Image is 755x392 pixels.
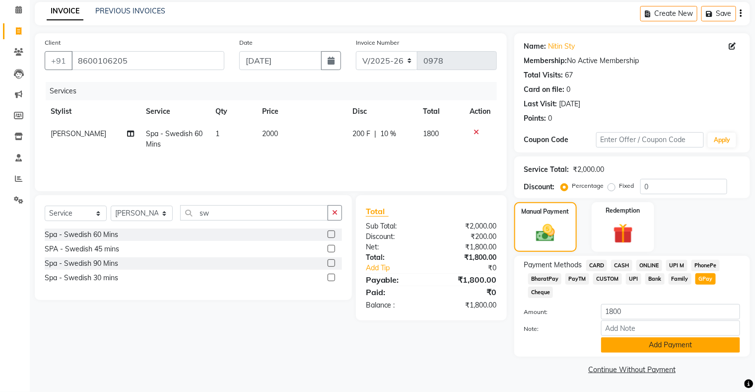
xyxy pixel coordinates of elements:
[356,38,399,47] label: Invoice Number
[524,135,596,145] div: Coupon Code
[431,232,504,242] div: ₹200.00
[640,6,697,21] button: Create New
[596,132,704,148] input: Enter Offer / Coupon Code
[47,2,83,20] a: INVOICE
[601,337,740,353] button: Add Payment
[45,244,119,254] div: SPA - Swedish 45 mins
[572,181,604,190] label: Percentage
[45,51,72,70] button: +91
[601,320,740,336] input: Add Note
[358,274,431,286] div: Payable:
[611,260,632,271] span: CASH
[358,221,431,232] div: Sub Total:
[636,260,662,271] span: ONLINE
[524,70,563,80] div: Total Visits:
[45,258,118,269] div: Spa - Swedish 90 Mins
[45,100,140,123] th: Stylist
[256,100,346,123] th: Price
[46,82,504,100] div: Services
[431,286,504,298] div: ₹0
[645,273,665,285] span: Bank
[140,100,209,123] th: Service
[431,252,504,263] div: ₹1,800.00
[567,84,571,95] div: 0
[358,252,431,263] div: Total:
[528,273,562,285] span: BharatPay
[71,51,224,70] input: Search by Name/Mobile/Email/Code
[573,164,605,175] div: ₹2,000.00
[146,129,203,149] span: Spa - Swedish 60 Mins
[431,274,504,286] div: ₹1,800.00
[431,221,504,232] div: ₹2,000.00
[517,324,594,333] label: Note:
[358,242,431,252] div: Net:
[607,221,639,246] img: _gift.svg
[443,263,504,273] div: ₹0
[262,129,278,138] span: 2000
[530,222,561,244] img: _cash.svg
[423,129,439,138] span: 1800
[464,100,497,123] th: Action
[346,100,417,123] th: Disc
[517,308,594,316] label: Amount:
[695,273,716,285] span: GPay
[524,99,557,109] div: Last Visit:
[669,273,692,285] span: Family
[417,100,464,123] th: Total
[666,260,687,271] span: UPI M
[380,129,396,139] span: 10 %
[366,206,389,217] span: Total
[522,207,569,216] label: Manual Payment
[549,41,575,52] a: Nitin Sty
[528,287,553,298] span: Cheque
[565,70,573,80] div: 67
[358,263,443,273] a: Add Tip
[691,260,720,271] span: PhonePe
[524,41,547,52] div: Name:
[239,38,253,47] label: Date
[215,129,219,138] span: 1
[701,6,736,21] button: Save
[95,6,165,15] a: PREVIOUS INVOICES
[352,129,370,139] span: 200 F
[374,129,376,139] span: |
[619,181,634,190] label: Fixed
[431,300,504,311] div: ₹1,800.00
[524,182,555,192] div: Discount:
[516,365,748,375] a: Continue Without Payment
[358,300,431,311] div: Balance :
[524,56,740,66] div: No Active Membership
[524,260,582,270] span: Payment Methods
[593,273,622,285] span: CUSTOM
[586,260,608,271] span: CARD
[45,230,118,240] div: Spa - Swedish 60 Mins
[524,56,567,66] div: Membership:
[45,38,61,47] label: Client
[626,273,641,285] span: UPI
[524,164,569,175] div: Service Total:
[209,100,256,123] th: Qty
[601,304,740,319] input: Amount
[524,84,565,95] div: Card on file:
[565,273,589,285] span: PayTM
[45,273,118,283] div: Spa - Swedish 30 mins
[51,129,106,138] span: [PERSON_NAME]
[524,113,547,124] div: Points:
[358,232,431,242] div: Discount:
[549,113,552,124] div: 0
[606,206,640,215] label: Redemption
[358,286,431,298] div: Paid:
[180,205,328,221] input: Search or Scan
[431,242,504,252] div: ₹1,800.00
[708,133,736,148] button: Apply
[559,99,581,109] div: [DATE]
